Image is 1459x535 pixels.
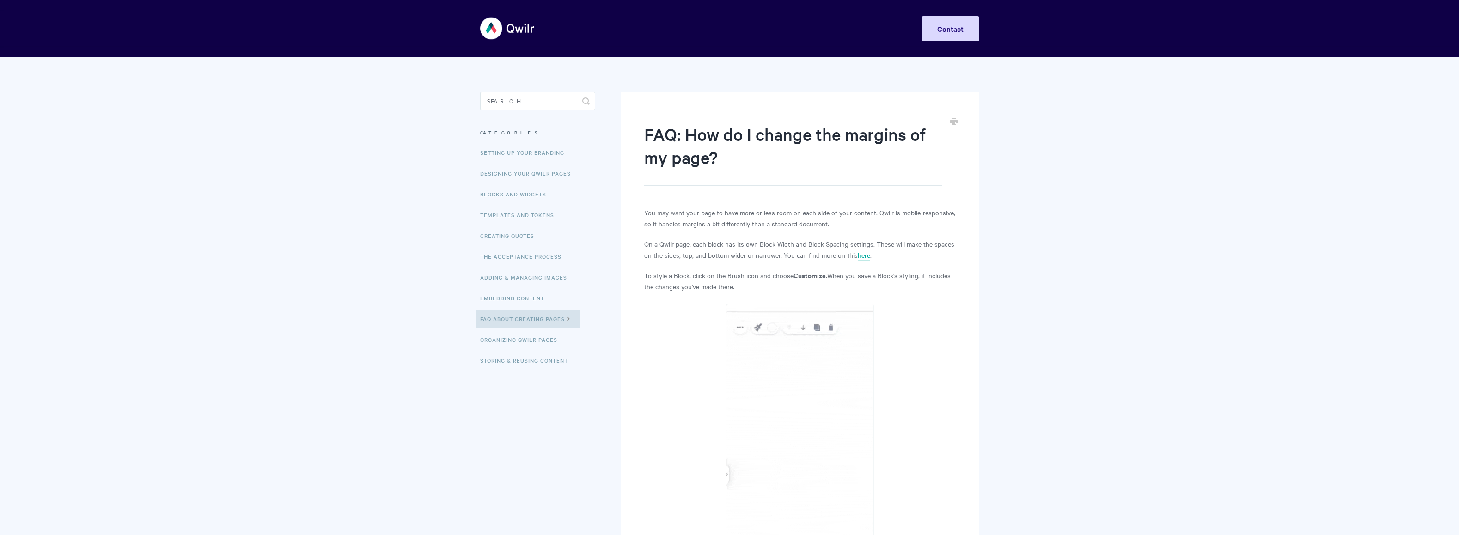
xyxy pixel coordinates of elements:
a: Templates and Tokens [480,206,561,224]
a: Setting up your Branding [480,143,571,162]
a: Creating Quotes [480,226,541,245]
a: Contact [922,16,979,41]
input: Search [480,92,595,110]
a: Adding & Managing Images [480,268,574,286]
p: You may want your page to have more or less room on each side of your content. Qwilr is mobile-re... [644,207,955,229]
h1: FAQ: How do I change the margins of my page? [644,122,941,186]
h3: Categories [480,124,595,141]
a: Designing Your Qwilr Pages [480,164,578,182]
b: Customize. [794,270,827,280]
a: Blocks and Widgets [480,185,553,203]
p: To style a Block, click on the Brush icon and choose When you save a Block's styling, it includes... [644,270,955,292]
a: here [858,250,870,261]
a: Organizing Qwilr Pages [480,330,564,349]
a: Embedding Content [480,289,551,307]
a: Print this Article [950,117,958,127]
a: The Acceptance Process [480,247,568,266]
a: Storing & Reusing Content [480,351,575,370]
p: On a Qwilr page, each block has its own Block Width and Block Spacing settings. These will make t... [644,238,955,261]
a: FAQ About Creating Pages [476,310,580,328]
img: Qwilr Help Center [480,11,535,46]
